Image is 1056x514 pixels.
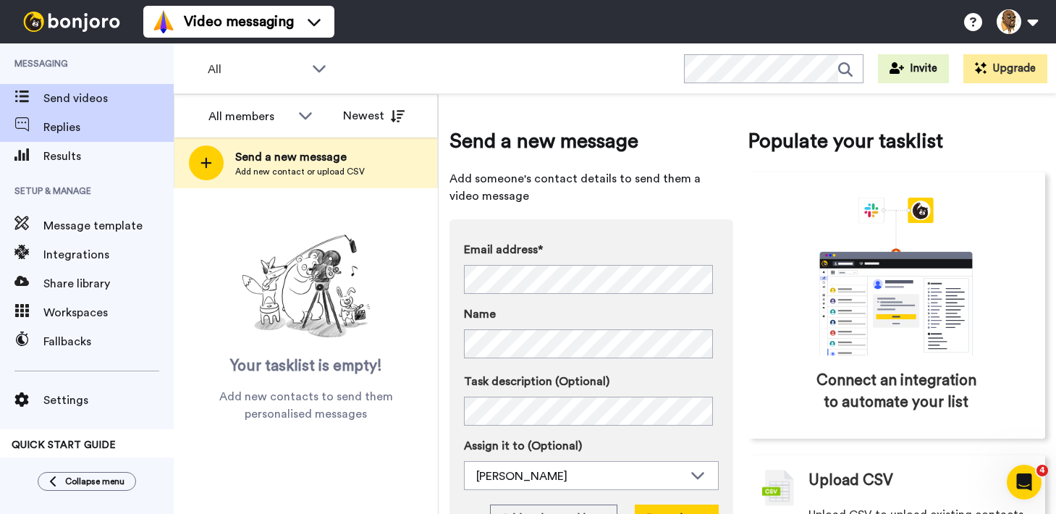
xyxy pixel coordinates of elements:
[464,437,719,455] label: Assign it to (Optional)
[963,54,1047,83] button: Upgrade
[65,476,124,487] span: Collapse menu
[809,370,984,413] span: Connect an integration to automate your list
[230,355,382,377] span: Your tasklist is empty!
[43,90,174,107] span: Send videos
[43,217,174,235] span: Message template
[1036,465,1048,476] span: 4
[43,392,174,409] span: Settings
[152,10,175,33] img: vm-color.svg
[235,166,365,177] span: Add new contact or upload CSV
[464,373,719,390] label: Task description (Optional)
[195,388,416,423] span: Add new contacts to send them personalised messages
[38,472,136,491] button: Collapse menu
[464,306,496,323] span: Name
[208,108,291,125] div: All members
[449,127,733,156] span: Send a new message
[787,198,1005,355] div: animation
[476,468,683,485] div: [PERSON_NAME]
[17,12,126,32] img: bj-logo-header-white.svg
[1007,465,1042,500] iframe: Intercom live chat
[234,229,379,345] img: ready-set-action.png
[332,101,415,130] button: Newest
[449,170,733,205] span: Add someone's contact details to send them a video message
[762,470,794,506] img: csv-grey.png
[43,304,174,321] span: Workspaces
[748,127,1046,156] span: Populate your tasklist
[43,246,174,264] span: Integrations
[464,241,719,258] label: Email address*
[235,148,365,166] span: Send a new message
[43,119,174,136] span: Replies
[808,470,893,492] span: Upload CSV
[43,148,174,165] span: Results
[12,440,116,450] span: QUICK START GUIDE
[184,12,294,32] span: Video messaging
[43,333,174,350] span: Fallbacks
[208,61,305,78] span: All
[43,275,174,292] span: Share library
[878,54,949,83] button: Invite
